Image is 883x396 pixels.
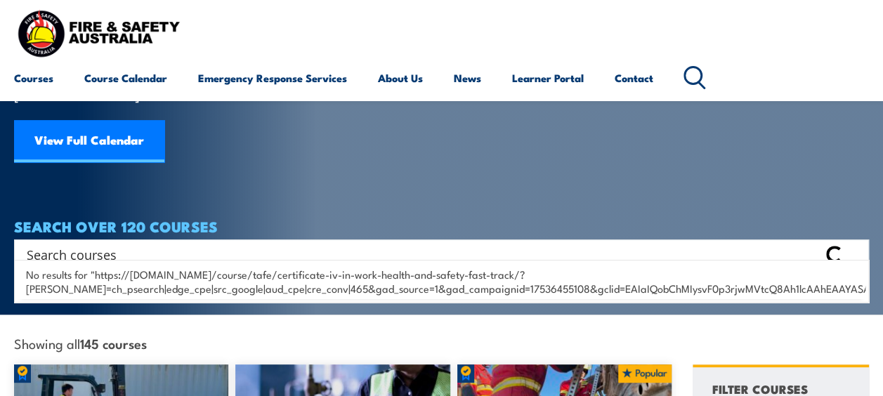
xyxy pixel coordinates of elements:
a: Course Calendar [84,61,167,95]
a: Contact [615,61,653,95]
a: About Us [378,61,423,95]
a: Courses [14,61,53,95]
strong: 145 courses [80,334,147,352]
span: Showing all [14,336,147,350]
a: Learner Portal [512,61,584,95]
a: View Full Calendar [14,120,164,162]
input: Search input [27,244,818,265]
p: Find a course thats right for you and your team. We can train on your worksite, in our training c... [14,35,270,103]
h4: SEARCH OVER 120 COURSES [14,218,869,234]
form: Search form [30,244,821,264]
a: News [454,61,481,95]
a: Emergency Response Services [198,61,347,95]
button: Search magnifier button [844,244,864,264]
